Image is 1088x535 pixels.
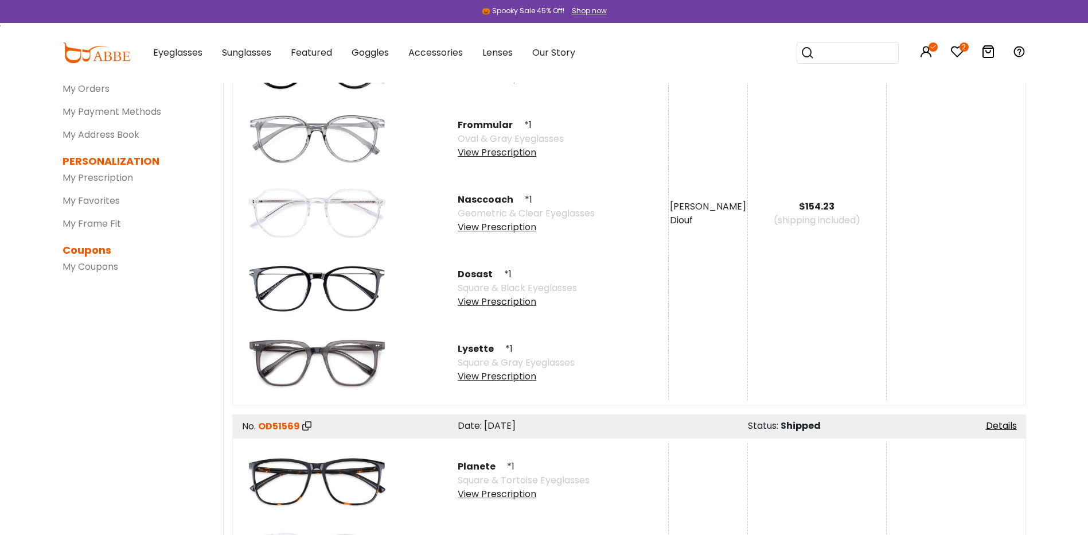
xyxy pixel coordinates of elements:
span: Square & Black Eyeglasses [458,281,577,294]
span: Our Story [532,46,575,59]
span: Planete [458,460,505,473]
span: OD51569 [258,420,300,433]
div: View Prescription [458,487,590,501]
span: No. [242,420,256,433]
span: Square & Tortoise Eyeglasses [458,474,590,487]
div: 🎃 Spooky Sale 45% Off! [482,6,564,16]
div: View Prescription [458,220,595,234]
div: $154.23 [748,200,886,214]
img: product image [243,102,392,176]
span: Geometric & Clear Eyeglasses [458,207,595,220]
span: Nasccoach [458,193,522,206]
a: Shop now [566,6,607,15]
a: My Frame Fit [63,217,121,230]
a: My Prescription [63,171,133,184]
span: Shipped [781,419,821,432]
div: (shipping included) [748,214,886,227]
div: Shop now [572,6,607,16]
div: View Prescription [458,295,577,309]
a: 2 [950,47,964,60]
span: Eyeglasses [153,46,202,59]
span: Square & Gray Eyeglasses [458,356,575,369]
span: Date: [458,419,482,432]
img: product image [243,325,392,400]
span: Featured [291,46,332,59]
a: Details [986,419,1017,432]
div: [PERSON_NAME] [670,200,746,214]
img: abbeglasses.com [63,42,130,63]
a: My Coupons [63,260,118,273]
span: [DATE] [484,419,516,432]
a: My Address Book [63,128,139,141]
span: Accessories [408,46,463,59]
span: Goggles [352,46,389,59]
dt: PERSONALIZATION [63,153,206,169]
span: Lysette [458,342,503,355]
span: Status: [748,419,778,432]
dt: Coupons [63,242,206,258]
a: My Payment Methods [63,105,161,118]
span: Frommular [458,118,522,131]
div: View Prescription [458,370,575,383]
i: 2 [960,42,969,52]
a: My Orders [63,82,110,95]
img: product image [243,176,392,251]
span: Lenses [482,46,513,59]
a: My Favorites [63,194,120,207]
span: Sunglasses [222,46,271,59]
div: View Prescription [458,146,564,160]
div: Diouf [670,214,746,227]
img: product image [243,251,392,325]
span: Oval & Gray Eyeglasses [458,132,564,145]
img: product image [243,443,392,518]
span: Dosast [458,267,502,281]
